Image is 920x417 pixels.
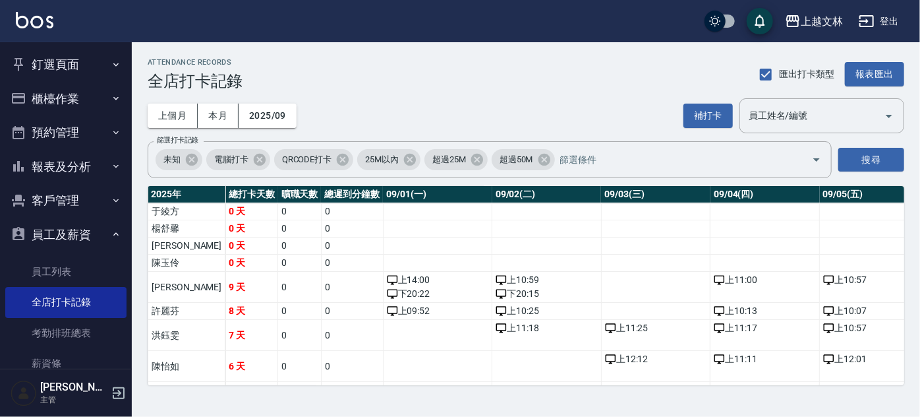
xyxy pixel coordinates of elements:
[148,186,225,203] th: 2025 年
[225,303,278,320] td: 8 天
[148,303,225,320] td: 許麗芬
[492,149,555,170] div: 超過50M
[747,8,773,34] button: save
[156,149,202,170] div: 未知
[605,321,707,335] div: 上 11:25
[321,303,383,320] td: 0
[5,115,127,150] button: 預約管理
[278,351,322,382] td: 0
[496,273,598,287] div: 上 10:59
[387,304,489,318] div: 上 09:52
[11,380,37,406] img: Person
[40,394,107,406] p: 主管
[148,382,225,399] td: 梁秋錦
[278,255,322,272] td: 0
[321,203,383,220] td: 0
[278,238,322,255] td: 0
[492,153,541,166] span: 超過50M
[225,220,278,238] td: 0 天
[148,72,243,90] h3: 全店打卡記錄
[321,351,383,382] td: 0
[148,220,225,238] td: 楊舒馨
[225,351,278,382] td: 6 天
[5,48,127,82] button: 釘選頁面
[278,220,322,238] td: 0
[714,273,816,287] div: 上 11:00
[148,238,225,255] td: [PERSON_NAME]
[683,104,733,128] button: 補打卡
[387,287,489,301] div: 下 20:22
[225,320,278,351] td: 7 天
[156,153,188,166] span: 未知
[148,320,225,351] td: 洪鈺雯
[5,257,127,287] a: 員工列表
[198,104,239,128] button: 本月
[5,183,127,218] button: 客戶管理
[853,9,904,34] button: 登出
[357,149,420,170] div: 25M以內
[206,149,270,170] div: 電腦打卡
[321,320,383,351] td: 0
[225,186,278,203] th: 總打卡天數
[206,153,256,166] span: 電腦打卡
[780,8,848,35] button: 上越文林
[225,272,278,303] td: 9 天
[278,203,322,220] td: 0
[5,82,127,116] button: 櫃檯作業
[321,382,383,399] td: 0
[806,149,827,170] button: Open
[225,203,278,220] td: 0 天
[357,153,407,166] span: 25M以內
[496,321,598,335] div: 上 11:18
[714,321,816,335] div: 上 11:17
[5,150,127,184] button: 報表及分析
[710,186,820,203] th: 09/04(四)
[278,186,322,203] th: 曠職天數
[148,58,243,67] h2: ATTENDANCE RECORDS
[5,287,127,317] a: 全店打卡記錄
[714,304,816,318] div: 上 10:13
[5,318,127,348] a: 考勤排班總表
[157,135,198,145] label: 篩選打卡記錄
[387,273,489,287] div: 上 14:00
[492,186,602,203] th: 09/02(二)
[845,62,904,86] button: 報表匯出
[424,153,474,166] span: 超過25M
[424,149,488,170] div: 超過25M
[274,149,354,170] div: QRCODE打卡
[321,220,383,238] td: 0
[225,382,278,399] td: 0 天
[878,106,900,127] button: Open
[40,381,107,394] h5: [PERSON_NAME]
[321,238,383,255] td: 0
[496,304,598,318] div: 上 10:25
[321,186,383,203] th: 總遲到分鐘數
[321,272,383,303] td: 0
[496,287,598,301] div: 下 20:15
[5,218,127,252] button: 員工及薪資
[148,351,225,382] td: 陳怡如
[225,255,278,272] td: 0 天
[605,352,707,366] div: 上 12:12
[601,186,710,203] th: 09/03(三)
[274,153,340,166] span: QRCODE打卡
[148,272,225,303] td: [PERSON_NAME]
[278,320,322,351] td: 0
[278,272,322,303] td: 0
[801,13,843,30] div: 上越文林
[148,104,198,128] button: 上個月
[278,303,322,320] td: 0
[557,148,789,172] input: 篩選條件
[278,382,322,399] td: 0
[16,12,53,28] img: Logo
[148,203,225,220] td: 于綾方
[148,255,225,272] td: 陳玉伶
[321,255,383,272] td: 0
[383,186,492,203] th: 09/01(一)
[239,104,297,128] button: 2025/09
[225,238,278,255] td: 0 天
[780,67,835,81] span: 匯出打卡類型
[5,348,127,379] a: 薪資條
[838,148,904,172] button: 搜尋
[714,352,816,366] div: 上 11:11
